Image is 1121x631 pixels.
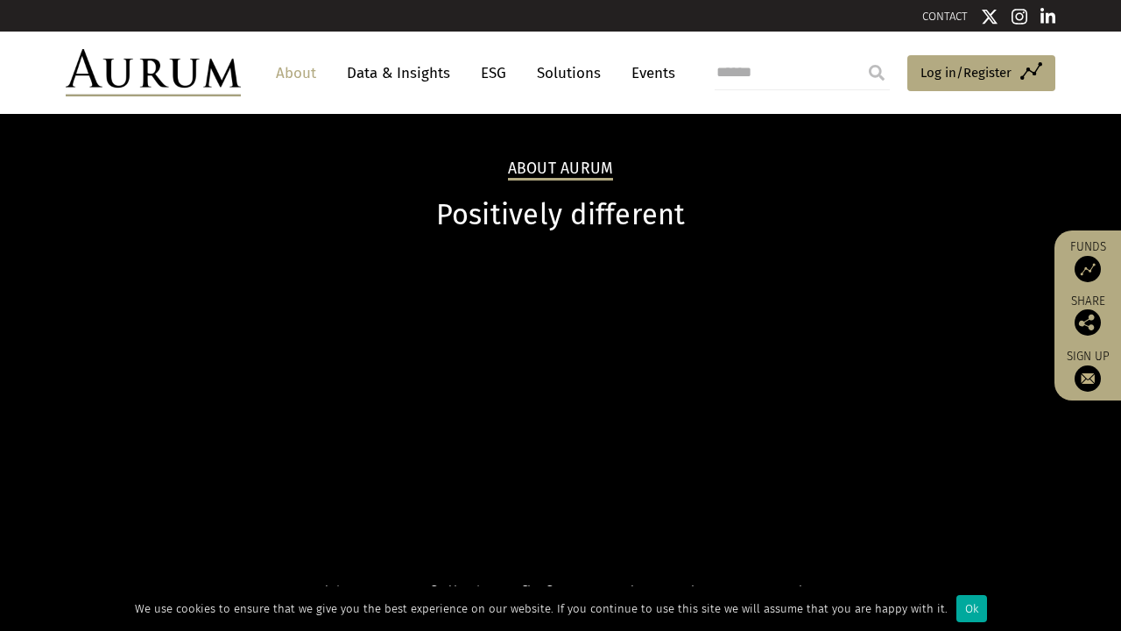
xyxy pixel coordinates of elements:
input: Submit [859,55,894,90]
img: Instagram icon [1012,8,1027,25]
img: Share this post [1075,309,1101,336]
a: Sign up [1063,349,1112,392]
h1: Positively different [66,198,1055,232]
a: About [267,57,325,89]
img: Linkedin icon [1040,8,1056,25]
a: CONTACT [922,10,968,23]
a: Data & Insights [338,57,459,89]
span: Log in/Register [920,62,1012,83]
img: Access Funds [1075,256,1101,282]
img: Twitter icon [981,8,998,25]
div: Share [1063,295,1112,336]
a: Solutions [528,57,610,89]
a: Events [623,57,675,89]
h2: About Aurum [508,160,614,181]
a: Funds [1063,239,1112,282]
img: Sign up to our newsletter [1075,365,1101,392]
a: ESG [472,57,515,89]
img: Aurum [66,49,241,96]
h4: Could your portfolio benefit from an alternative perspective? [66,582,1055,606]
div: Ok [956,595,987,622]
a: Log in/Register [907,55,1055,92]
